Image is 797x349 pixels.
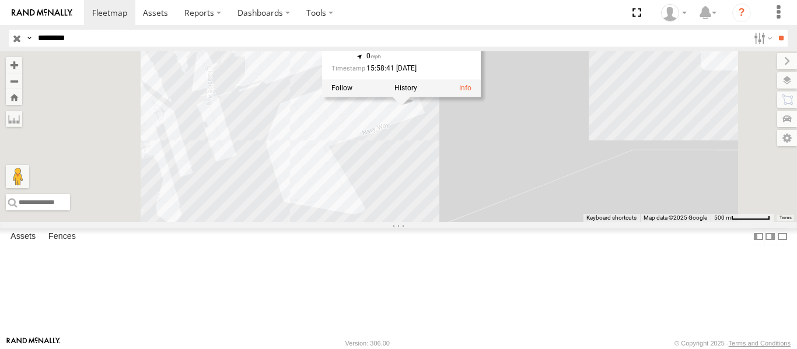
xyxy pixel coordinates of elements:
[331,65,448,72] div: Date/time of location update
[674,340,791,347] div: © Copyright 2025 -
[459,84,471,92] a: View Asset Details
[345,340,390,347] div: Version: 306.00
[777,228,788,245] label: Hide Summary Table
[764,228,776,245] label: Dock Summary Table to the Right
[777,130,797,146] label: Map Settings
[753,228,764,245] label: Dock Summary Table to the Left
[586,214,637,222] button: Keyboard shortcuts
[6,337,60,349] a: Visit our Website
[6,73,22,89] button: Zoom out
[5,228,41,245] label: Assets
[6,111,22,127] label: Measure
[732,3,751,22] i: ?
[43,228,82,245] label: Fences
[394,84,417,92] label: View Asset History
[711,214,774,222] button: Map scale: 500 m per 63 pixels
[714,214,731,221] span: 500 m
[331,84,352,92] label: Realtime tracking of Asset
[729,340,791,347] a: Terms and Conditions
[644,214,707,221] span: Map data ©2025 Google
[6,165,29,188] button: Drag Pegman onto the map to open Street View
[366,52,381,60] span: 0
[6,89,22,105] button: Zoom Home
[6,57,22,73] button: Zoom in
[749,30,774,47] label: Search Filter Options
[25,30,34,47] label: Search Query
[12,9,72,17] img: rand-logo.svg
[779,216,792,220] a: Terms (opens in new tab)
[657,4,691,22] div: Zulema McIntosch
